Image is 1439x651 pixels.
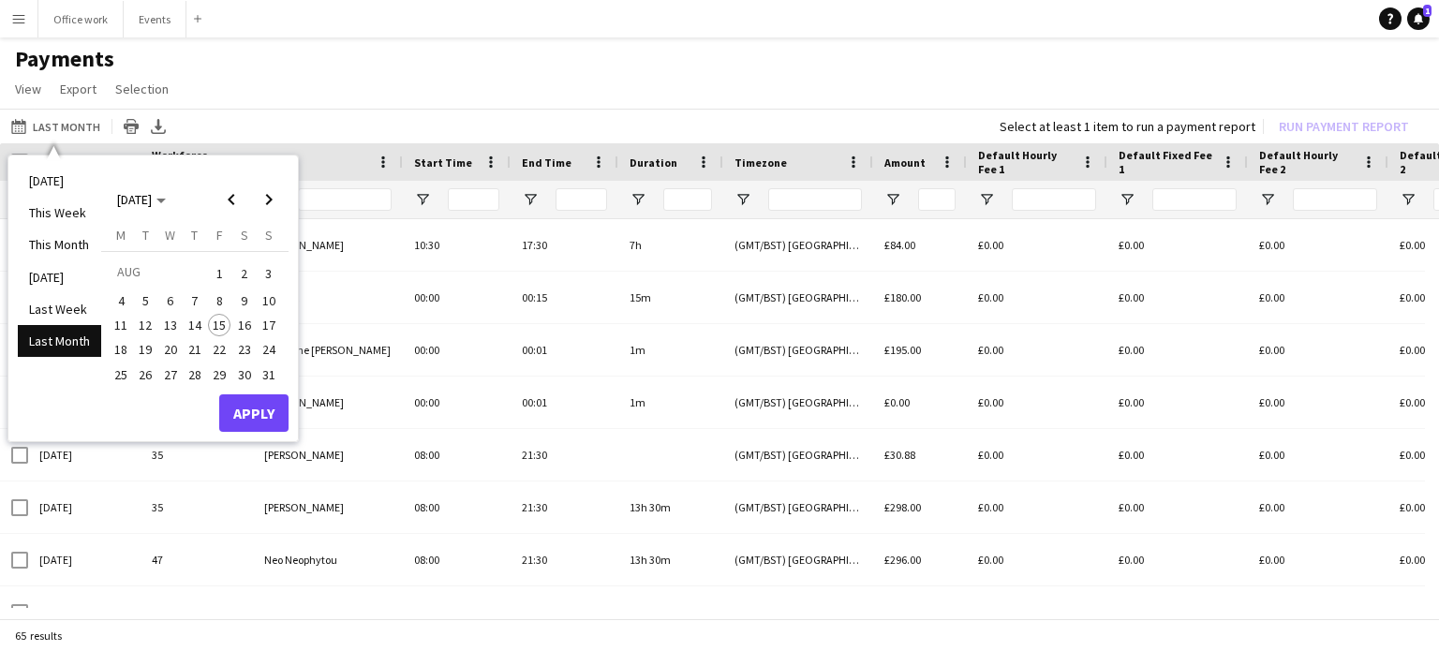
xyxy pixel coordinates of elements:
[967,429,1107,481] div: £0.00
[264,500,344,514] span: [PERSON_NAME]
[414,155,472,170] span: Start Time
[1107,272,1248,323] div: £0.00
[133,289,157,313] button: 05-08-2025
[967,586,1107,638] div: £0.00
[1400,191,1417,208] button: Open Filter Menu
[28,481,141,533] div: [DATE]
[141,534,253,585] div: 47
[618,586,723,638] div: 13h 30m
[141,586,253,638] div: 149
[448,188,499,211] input: Start Time Filter Input
[18,229,101,260] li: This Month
[159,289,182,312] span: 6
[207,259,231,288] button: 01-08-2025
[207,289,231,313] button: 08-08-2025
[257,289,281,313] button: 10-08-2025
[109,337,133,362] button: 18-08-2025
[152,148,219,176] span: Workforce ID
[264,343,391,357] span: Luutsche [PERSON_NAME]
[630,191,646,208] button: Open Filter Menu
[110,339,132,362] span: 18
[158,289,183,313] button: 06-08-2025
[618,377,723,428] div: 1m
[142,227,149,244] span: T
[1107,377,1248,428] div: £0.00
[208,314,230,336] span: 15
[768,188,862,211] input: Timezone Filter Input
[231,337,256,362] button: 23-08-2025
[264,605,299,619] span: Isla Fox
[403,219,511,271] div: 10:30
[109,259,207,288] td: AUG
[184,339,206,362] span: 21
[1248,219,1388,271] div: £0.00
[511,272,618,323] div: 00:15
[618,481,723,533] div: 13h 30m
[231,289,256,313] button: 09-08-2025
[884,500,921,514] span: £298.00
[116,227,126,244] span: M
[884,343,921,357] span: £195.00
[258,289,280,312] span: 10
[250,181,288,218] button: Next month
[1107,219,1248,271] div: £0.00
[1107,429,1248,481] div: £0.00
[967,377,1107,428] div: £0.00
[233,260,256,287] span: 2
[1012,188,1096,211] input: Default Hourly Fee 1 Filter Input
[723,481,873,533] div: (GMT/BST) [GEOGRAPHIC_DATA]
[208,363,230,386] span: 29
[1107,534,1248,585] div: £0.00
[618,272,723,323] div: 15m
[109,289,133,313] button: 04-08-2025
[213,181,250,218] button: Previous month
[264,238,344,252] span: [PERSON_NAME]
[884,191,901,208] button: Open Filter Menu
[133,362,157,387] button: 26-08-2025
[231,313,256,337] button: 16-08-2025
[884,395,910,409] span: £0.00
[133,337,157,362] button: 19-08-2025
[403,481,511,533] div: 08:00
[723,586,873,638] div: (GMT/BST) [GEOGRAPHIC_DATA]
[258,363,280,386] span: 31
[108,77,176,101] a: Selection
[1107,324,1248,376] div: £0.00
[511,586,618,638] div: 21:30
[1107,586,1248,638] div: £0.00
[110,363,132,386] span: 25
[231,259,256,288] button: 02-08-2025
[109,313,133,337] button: 11-08-2025
[1248,377,1388,428] div: £0.00
[1407,7,1430,30] a: 1
[233,314,256,336] span: 16
[18,197,101,229] li: This Week
[884,605,921,619] span: £140.00
[135,339,157,362] span: 19
[967,272,1107,323] div: £0.00
[522,191,539,208] button: Open Filter Menu
[28,586,141,638] div: [DATE]
[1119,148,1214,176] span: Default Fixed Fee 1
[522,155,571,170] span: End Time
[257,337,281,362] button: 24-08-2025
[884,448,915,462] span: £30.88
[403,272,511,323] div: 00:00
[884,290,921,304] span: £180.00
[511,377,618,428] div: 00:01
[158,337,183,362] button: 20-08-2025
[257,259,281,288] button: 03-08-2025
[7,77,49,101] a: View
[183,313,207,337] button: 14-08-2025
[403,534,511,585] div: 08:00
[184,363,206,386] span: 28
[723,429,873,481] div: (GMT/BST) [GEOGRAPHIC_DATA]
[978,191,995,208] button: Open Filter Menu
[1248,586,1388,638] div: £0.00
[208,289,230,312] span: 8
[978,148,1074,176] span: Default Hourly Fee 1
[216,227,223,244] span: F
[165,227,175,244] span: W
[967,534,1107,585] div: £0.00
[208,339,230,362] span: 22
